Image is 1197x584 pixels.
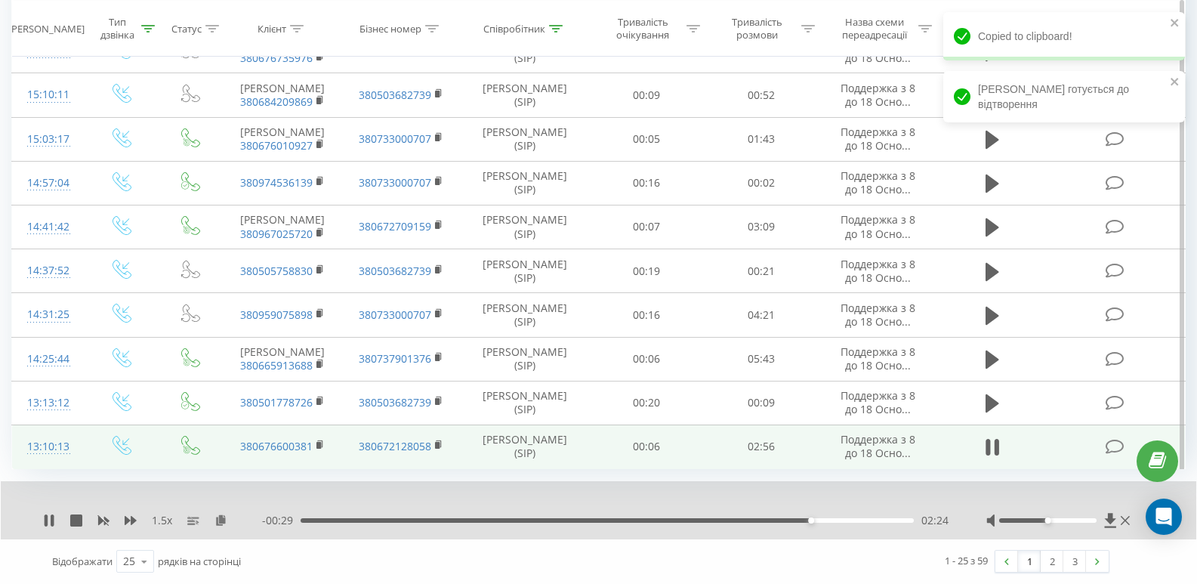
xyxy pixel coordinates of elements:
a: 380974536139 [240,175,313,190]
td: 00:05 [589,117,704,161]
td: [PERSON_NAME] (SIP) [461,205,589,249]
td: 00:09 [589,73,704,117]
td: 05:43 [704,337,819,381]
td: 00:16 [589,161,704,205]
a: 380676735976 [240,51,313,65]
span: Поддержка з 8 до 18 Осно... [841,432,915,460]
div: 14:37:52 [27,256,70,286]
td: [PERSON_NAME] (SIP) [461,161,589,205]
div: Тривалість очікування [603,16,683,42]
div: 14:41:42 [27,212,70,242]
a: 380501778726 [240,395,313,409]
td: [PERSON_NAME] [223,73,342,117]
td: 00:07 [589,205,704,249]
td: 00:16 [589,293,704,337]
div: Accessibility label [808,518,814,524]
div: Статус [171,22,202,35]
td: 00:09 [704,381,819,425]
div: Тип дзвінка [98,16,137,42]
span: Поддержка з 8 до 18 Осно... [841,168,915,196]
div: [PERSON_NAME] [8,22,85,35]
a: 2 [1041,551,1063,572]
td: [PERSON_NAME] (SIP) [461,73,589,117]
span: 1.5 x [152,513,172,528]
td: 04:21 [704,293,819,337]
td: [PERSON_NAME] (SIP) [461,425,589,468]
td: [PERSON_NAME] (SIP) [461,293,589,337]
td: [PERSON_NAME] [223,205,342,249]
td: 00:06 [589,425,704,468]
span: Поддержка з 8 до 18 Осно... [841,212,915,240]
td: 00:19 [589,249,704,293]
div: [PERSON_NAME] готується до відтворення [943,71,1185,122]
span: Поддержка з 8 до 18 Осно... [841,125,915,153]
span: Поддержка з 8 до 18 Осно... [841,345,915,372]
td: 00:02 [704,161,819,205]
a: 380505758830 [240,264,313,278]
td: 03:09 [704,205,819,249]
a: 380503682739 [359,264,431,278]
span: Відображати [52,555,113,568]
a: 380733000707 [359,175,431,190]
div: Open Intercom Messenger [1146,499,1182,535]
a: 380503682739 [359,395,431,409]
a: 1 [1018,551,1041,572]
a: 380732361758 [359,44,431,58]
div: 15:03:17 [27,125,70,154]
div: Клієнт [258,22,286,35]
td: 00:21 [704,249,819,293]
span: 02:24 [921,513,949,528]
span: рядків на сторінці [158,555,241,568]
div: Назва схеми переадресації [834,16,915,42]
div: 15:10:11 [27,80,70,110]
a: 380672128058 [359,439,431,453]
td: [PERSON_NAME] (SIP) [461,117,589,161]
div: Співробітник [483,22,545,35]
a: 3 [1063,551,1086,572]
div: Тривалість розмови [717,16,797,42]
a: 380733000707 [359,131,431,146]
div: 1 - 25 з 59 [945,553,988,568]
a: 380959075898 [240,307,313,322]
td: 01:43 [704,117,819,161]
div: 14:25:44 [27,345,70,374]
td: [PERSON_NAME] (SIP) [461,381,589,425]
td: 00:20 [589,381,704,425]
div: Accessibility label [1045,518,1051,524]
div: Copied to clipboard! [943,12,1185,60]
span: - 00:29 [262,513,301,528]
span: Поддержка з 8 до 18 Осно... [841,301,915,329]
a: 380733000707 [359,307,431,322]
button: close [1170,17,1180,31]
div: 14:31:25 [27,300,70,329]
div: 13:13:12 [27,388,70,418]
span: Поддержка з 8 до 18 Осно... [841,388,915,416]
td: [PERSON_NAME] [223,117,342,161]
a: 380684209869 [240,94,313,109]
div: 25 [123,554,135,569]
a: 380676010927 [240,138,313,153]
button: close [1170,76,1180,90]
td: 00:06 [589,337,704,381]
td: [PERSON_NAME] (SIP) [461,337,589,381]
a: 380503682739 [359,88,431,102]
div: 14:57:04 [27,168,70,198]
div: 13:10:13 [27,432,70,462]
a: 380737901376 [359,351,431,366]
td: 02:56 [704,425,819,468]
span: Поддержка з 8 до 18 Осно... [841,81,915,109]
div: Бізнес номер [359,22,421,35]
span: Поддержка з 8 до 18 Осно... [841,37,915,65]
td: [PERSON_NAME] [223,337,342,381]
td: 00:52 [704,73,819,117]
span: Поддержка з 8 до 18 Осно... [841,257,915,285]
a: 380672709159 [359,219,431,233]
td: [PERSON_NAME] (SIP) [461,249,589,293]
a: 380676600381 [240,439,313,453]
a: 380967025720 [240,227,313,241]
a: 380665913688 [240,358,313,372]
